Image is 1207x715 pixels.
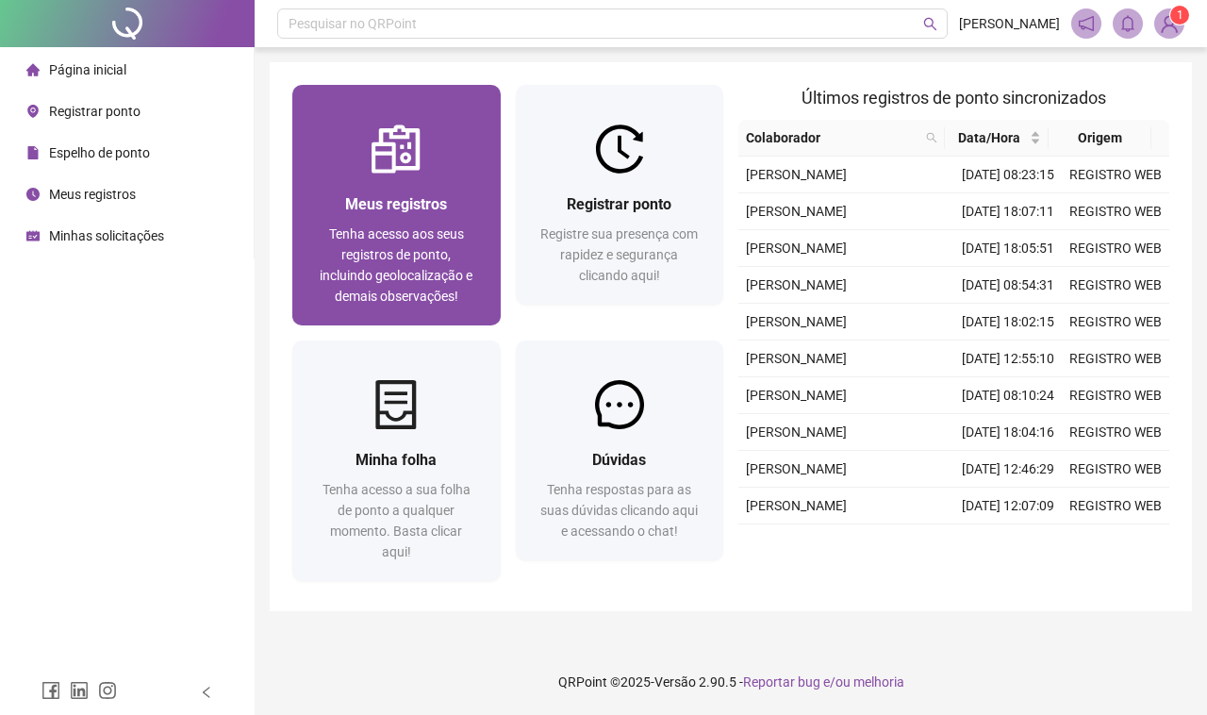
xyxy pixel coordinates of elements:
[567,195,671,213] span: Registrar ponto
[292,341,501,581] a: Minha folhaTenha acesso a sua folha de ponto a qualquer momento. Basta clicar aqui!
[26,146,40,159] span: file
[1119,15,1136,32] span: bell
[922,124,941,152] span: search
[345,195,447,213] span: Meus registros
[954,524,1062,561] td: [DATE] 07:44:11
[1062,341,1169,377] td: REGISTRO WEB
[49,187,136,202] span: Meus registros
[746,424,847,440] span: [PERSON_NAME]
[322,482,471,559] span: Tenha acesso a sua folha de ponto a qualquer momento. Basta clicar aqui!
[802,88,1106,108] span: Últimos registros de ponto sincronizados
[98,681,117,700] span: instagram
[200,686,213,699] span: left
[746,351,847,366] span: [PERSON_NAME]
[41,681,60,700] span: facebook
[945,120,1049,157] th: Data/Hora
[746,204,847,219] span: [PERSON_NAME]
[26,229,40,242] span: schedule
[746,277,847,292] span: [PERSON_NAME]
[26,188,40,201] span: clock-circle
[320,226,472,304] span: Tenha acesso aos seus registros de ponto, incluindo geolocalização e demais observações!
[49,228,164,243] span: Minhas solicitações
[49,104,141,119] span: Registrar ponto
[540,482,698,539] span: Tenha respostas para as suas dúvidas clicando aqui e acessando o chat!
[516,85,724,305] a: Registrar pontoRegistre sua presença com rapidez e segurança clicando aqui!
[954,193,1062,230] td: [DATE] 18:07:11
[1062,193,1169,230] td: REGISTRO WEB
[1062,524,1169,561] td: REGISTRO WEB
[255,649,1207,715] footer: QRPoint © 2025 - 2.90.5 -
[1062,230,1169,267] td: REGISTRO WEB
[1078,15,1095,32] span: notification
[1049,120,1152,157] th: Origem
[540,226,698,283] span: Registre sua presença com rapidez e segurança clicando aqui!
[654,674,696,690] span: Versão
[746,314,847,329] span: [PERSON_NAME]
[1170,6,1189,25] sup: Atualize o seu contato no menu Meus Dados
[49,62,126,77] span: Página inicial
[746,241,847,256] span: [PERSON_NAME]
[954,451,1062,488] td: [DATE] 12:46:29
[954,304,1062,341] td: [DATE] 18:02:15
[1062,377,1169,414] td: REGISTRO WEB
[592,451,646,469] span: Dúvidas
[1062,451,1169,488] td: REGISTRO WEB
[1062,267,1169,304] td: REGISTRO WEB
[355,451,437,469] span: Minha folha
[26,63,40,76] span: home
[1177,8,1183,22] span: 1
[926,132,937,143] span: search
[954,157,1062,193] td: [DATE] 08:23:15
[743,674,904,690] span: Reportar bug e/ou melhoria
[952,127,1026,148] span: Data/Hora
[954,414,1062,451] td: [DATE] 18:04:16
[1062,304,1169,341] td: REGISTRO WEB
[954,488,1062,524] td: [DATE] 12:07:09
[746,388,847,403] span: [PERSON_NAME]
[959,13,1060,34] span: [PERSON_NAME]
[49,145,150,160] span: Espelho de ponto
[954,341,1062,377] td: [DATE] 12:55:10
[1155,9,1183,38] img: 91368
[954,230,1062,267] td: [DATE] 18:05:51
[746,127,918,148] span: Colaborador
[746,461,847,476] span: [PERSON_NAME]
[923,17,937,31] span: search
[746,498,847,513] span: [PERSON_NAME]
[746,167,847,182] span: [PERSON_NAME]
[1062,157,1169,193] td: REGISTRO WEB
[1062,488,1169,524] td: REGISTRO WEB
[292,85,501,325] a: Meus registrosTenha acesso aos seus registros de ponto, incluindo geolocalização e demais observa...
[954,377,1062,414] td: [DATE] 08:10:24
[954,267,1062,304] td: [DATE] 08:54:31
[26,105,40,118] span: environment
[1062,414,1169,451] td: REGISTRO WEB
[516,341,724,560] a: DúvidasTenha respostas para as suas dúvidas clicando aqui e acessando o chat!
[70,681,89,700] span: linkedin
